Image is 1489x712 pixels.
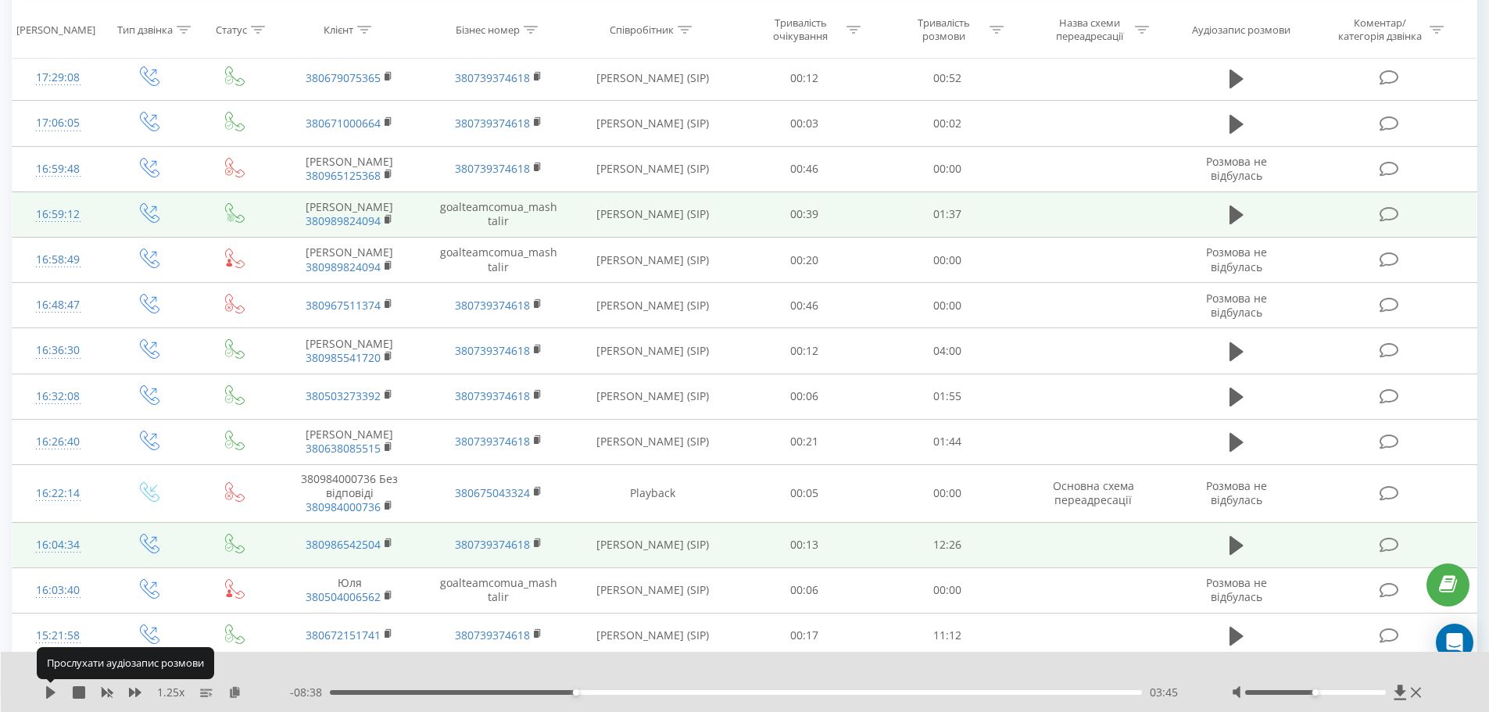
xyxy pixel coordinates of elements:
a: 380984000736 [306,499,381,514]
div: Тривалість очікування [759,16,843,43]
div: Коментар/категорія дзвінка [1334,16,1426,43]
div: Open Intercom Messenger [1436,624,1473,661]
td: [PERSON_NAME] [275,238,424,283]
td: [PERSON_NAME] [275,191,424,237]
td: Юля [275,567,424,613]
div: Тривалість розмови [902,16,986,43]
td: [PERSON_NAME] (SIP) [573,191,733,237]
a: 380638085515 [306,441,381,456]
div: 16:22:14 [28,478,88,509]
a: 380739374618 [455,116,530,131]
td: Основна схема переадресації [1018,464,1167,522]
a: 380739374618 [455,434,530,449]
a: 380739374618 [455,298,530,313]
td: [PERSON_NAME] (SIP) [573,238,733,283]
td: [PERSON_NAME] (SIP) [573,613,733,658]
td: 00:00 [876,283,1019,328]
td: 380984000736 Без відповіді [275,464,424,522]
div: 16:36:30 [28,335,88,366]
td: 00:00 [876,464,1019,522]
td: 00:06 [733,567,876,613]
div: 17:06:05 [28,108,88,138]
td: 00:03 [733,101,876,146]
div: Accessibility label [572,689,578,696]
a: 380989824094 [306,213,381,228]
td: [PERSON_NAME] (SIP) [573,328,733,374]
a: 380739374618 [455,161,530,176]
span: Розмова не відбулась [1206,291,1267,320]
td: goalteamcomua_mashtalir [424,238,572,283]
td: 01:37 [876,191,1019,237]
td: [PERSON_NAME] (SIP) [573,374,733,419]
td: 01:55 [876,374,1019,419]
a: 380739374618 [455,537,530,552]
td: [PERSON_NAME] (SIP) [573,283,733,328]
a: 380986542504 [306,537,381,552]
td: goalteamcomua_mashtalir [424,567,572,613]
td: [PERSON_NAME] (SIP) [573,55,733,101]
div: Назва схеми переадресації [1047,16,1131,43]
td: 11:12 [876,613,1019,658]
div: 16:04:34 [28,530,88,560]
a: 380967511374 [306,298,381,313]
div: 16:59:12 [28,199,88,230]
td: 00:00 [876,146,1019,191]
div: Тип дзвінка [117,23,173,36]
a: 380739374618 [455,388,530,403]
td: 00:46 [733,283,876,328]
td: [PERSON_NAME] (SIP) [573,146,733,191]
td: 12:26 [876,522,1019,567]
div: Бізнес номер [456,23,520,36]
td: 00:13 [733,522,876,567]
a: 380985541720 [306,350,381,365]
td: 04:00 [876,328,1019,374]
td: 01:44 [876,419,1019,464]
div: Клієнт [324,23,353,36]
td: 00:12 [733,328,876,374]
div: [PERSON_NAME] [16,23,95,36]
div: 17:29:08 [28,63,88,93]
td: 00:46 [733,146,876,191]
td: [PERSON_NAME] [275,328,424,374]
td: [PERSON_NAME] (SIP) [573,522,733,567]
span: Розмова не відбулась [1206,478,1267,507]
a: 380504006562 [306,589,381,604]
a: 380739374618 [455,343,530,358]
td: 00:17 [733,613,876,658]
div: 16:58:49 [28,245,88,275]
a: 380679075365 [306,70,381,85]
span: Розмова не відбулась [1206,154,1267,183]
div: Статус [216,23,247,36]
td: 00:12 [733,55,876,101]
div: Прослухати аудіозапис розмови [37,647,214,678]
div: Співробітник [610,23,674,36]
td: 00:52 [876,55,1019,101]
div: 15:21:58 [28,621,88,651]
td: 00:20 [733,238,876,283]
a: 380675043324 [455,485,530,500]
a: 380965125368 [306,168,381,183]
a: 380503273392 [306,388,381,403]
div: Accessibility label [1312,689,1319,696]
a: 380672151741 [306,628,381,642]
td: 00:05 [733,464,876,522]
div: 16:59:48 [28,154,88,184]
span: Розмова не відбулась [1206,575,1267,604]
div: 16:03:40 [28,575,88,606]
span: Розмова не відбулась [1206,245,1267,274]
td: 00:00 [876,238,1019,283]
td: 00:21 [733,419,876,464]
td: goalteamcomua_mashtalir [424,191,572,237]
a: 380739374618 [455,628,530,642]
div: 16:26:40 [28,427,88,457]
span: 03:45 [1150,685,1178,700]
a: 380989824094 [306,259,381,274]
td: [PERSON_NAME] [275,146,424,191]
a: 380739374618 [455,70,530,85]
td: 00:02 [876,101,1019,146]
td: [PERSON_NAME] (SIP) [573,567,733,613]
td: 00:39 [733,191,876,237]
td: [PERSON_NAME] (SIP) [573,419,733,464]
a: 380671000664 [306,116,381,131]
td: [PERSON_NAME] (SIP) [573,101,733,146]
